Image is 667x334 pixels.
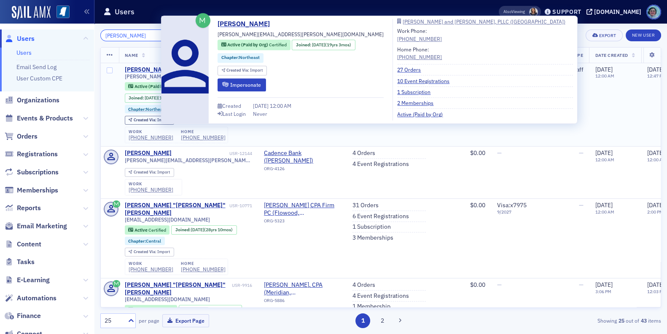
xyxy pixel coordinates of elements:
span: Life Member [148,307,174,313]
time: 3:06 PM [595,289,611,294]
span: Phillip Brooks, CPA (Meridian, MS) [264,281,341,296]
span: [DATE] [647,201,664,209]
div: [PERSON_NAME] "[PERSON_NAME]" [PERSON_NAME] [125,202,228,216]
span: Visa : x7975 [497,201,526,209]
span: [DATE] [647,149,664,157]
div: Created [222,104,241,108]
div: [PHONE_NUMBER] [129,187,173,193]
a: 4 Orders [352,281,375,289]
span: [DATE] [145,95,158,101]
button: Export Page [162,314,209,327]
span: Chapter : [128,238,146,244]
time: 12:00 AM [595,209,614,215]
span: [DATE] [595,66,612,73]
a: View Homepage [51,5,70,20]
div: Work Phone: [397,27,442,43]
div: Import [134,170,170,175]
div: Created Via: Import [125,168,174,177]
span: Certified [148,227,166,233]
span: Joined : [175,227,191,232]
span: [EMAIL_ADDRESS][DOMAIN_NAME] [125,296,210,302]
div: [PHONE_NUMBER] [397,35,442,43]
div: Created Via: Import [125,248,174,257]
span: 12:00 AM [270,103,291,110]
div: [PERSON_NAME] [125,66,172,74]
span: $0.00 [470,281,485,289]
span: — [497,281,501,289]
div: (28yrs 10mos) [191,227,233,232]
span: [PERSON_NAME][EMAIL_ADDRESS][PERSON_NAME][DOMAIN_NAME] [125,157,253,163]
div: (45yrs 8mos) [199,307,238,312]
span: Organizations [17,96,59,105]
img: SailAMX [56,5,70,19]
a: [PHONE_NUMBER] [397,53,442,61]
span: Viewing [503,9,525,15]
div: Last Login [223,112,246,116]
div: USR-9916 [232,283,252,288]
a: Email Marketing [5,222,67,231]
span: Created Via : [134,249,157,254]
div: Home Phone: [397,45,442,61]
div: USR-10771 [229,203,252,208]
div: Never [253,110,267,118]
span: Joined : [296,42,312,48]
div: Created Via: Import [218,66,267,75]
span: [DATE] [595,149,612,157]
div: Joined: 2006-06-01 00:00:00 [125,94,188,103]
div: Chapter: [218,53,264,63]
a: Active (Paid by Org) [397,110,449,118]
a: Cadence Bank ([PERSON_NAME]) [264,150,341,164]
div: USR-12144 [173,151,252,156]
div: home [181,261,226,266]
div: Export [599,33,616,38]
h1: Users [115,7,134,17]
a: Active (Paid by Org) Certified [221,42,287,48]
span: 9 / 2027 [497,209,544,215]
span: Memberships [17,186,58,195]
a: Organizations [5,96,59,105]
a: Finance [5,311,41,321]
span: Name [125,52,138,58]
div: Active (Paid by Org): Active (Paid by Org): Certified [218,40,290,50]
div: Joined: 1980-01-01 00:00:00 [179,305,242,314]
span: Chapter : [128,106,146,112]
div: ORG-5323 [264,218,341,227]
a: [PHONE_NUMBER] [129,266,173,273]
span: Joined : [129,95,145,101]
a: Active Certified [128,227,166,232]
a: [PERSON_NAME] CPA Firm PC (Flowood, [GEOGRAPHIC_DATA]) [264,202,341,216]
span: — [578,149,583,157]
a: [PERSON_NAME] and [PERSON_NAME], PLLC ([GEOGRAPHIC_DATA]) [397,19,573,24]
span: [PERSON_NAME][EMAIL_ADDRESS][PERSON_NAME][DOMAIN_NAME] [218,30,384,38]
a: Automations [5,294,56,303]
button: Export [586,29,622,41]
span: Active (Paid by Org) [227,42,269,48]
a: 1 Membership [352,303,390,310]
a: [PERSON_NAME] [218,19,276,29]
div: (19yrs 3mos) [312,42,351,48]
span: Tasks [17,257,35,267]
a: [PERSON_NAME] [125,150,172,157]
a: 27 Orders [397,66,427,73]
span: [DATE] [595,281,612,289]
a: [PHONE_NUMBER] [181,266,226,273]
a: Reports [5,203,41,213]
div: Active: Active: Certified [125,225,170,235]
a: 31 Orders [352,202,379,209]
a: Events & Products [5,114,73,123]
a: Users [5,34,35,43]
input: Search… [100,29,181,41]
span: $0.00 [470,201,485,209]
div: Created Via: Import [125,116,174,125]
div: [PERSON_NAME] "[PERSON_NAME]" [PERSON_NAME] [125,281,231,296]
div: Support [552,8,581,16]
span: Certified [269,42,287,48]
span: Email Marketing [17,222,67,231]
a: User Custom CPE [16,75,62,82]
a: Memberships [5,186,58,195]
span: Registrations [17,150,58,159]
div: [DOMAIN_NAME] [594,8,641,16]
strong: 43 [639,317,648,324]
